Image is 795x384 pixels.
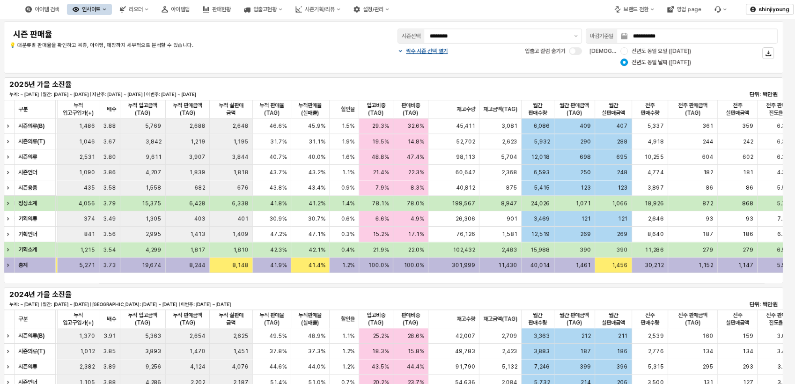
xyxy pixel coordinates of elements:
[212,6,231,13] div: 판매현황
[19,215,37,222] strong: 기획의류
[197,4,236,15] button: 판매현황
[79,138,95,145] span: 1,046
[79,122,95,130] span: 1,486
[67,4,112,15] div: 인사이트
[4,196,16,211] div: Expand row
[501,199,518,207] span: 8,947
[189,153,206,161] span: 3,907
[648,184,664,192] span: 3,897
[702,153,714,161] span: 604
[19,138,45,145] strong: 시즌의류(T)
[368,261,389,269] span: 100.0%
[645,199,664,207] span: 18,926
[342,199,355,207] span: 1.4%
[575,261,591,269] span: 1,461
[238,215,249,222] span: 401
[721,311,753,326] span: 전주 실판매금액
[743,138,753,145] span: 242
[777,184,791,192] span: 5.5%
[677,6,701,13] div: 영업 page
[372,199,389,207] span: 78.1%
[580,169,591,176] span: 250
[531,199,550,207] span: 24,026
[373,246,389,253] span: 21.9%
[4,118,16,133] div: Expand row
[270,138,287,145] span: 31.7%
[408,122,425,130] span: 32.6%
[738,261,753,269] span: 1,147
[341,246,355,253] span: 0.4%
[341,105,355,113] span: 할인율
[645,261,664,269] span: 30,212
[507,215,518,222] span: 901
[590,31,613,41] div: 마감기준일
[4,180,16,195] div: Expand row
[580,122,591,130] span: 409
[305,6,335,13] div: 시즌기획/리뷰
[19,231,37,237] strong: 기획언더
[709,4,732,15] div: 버그 제보 및 기능 개선 요청
[699,261,714,269] span: 1,152
[632,47,691,55] span: 전년도 동일 요일 ([DATE])
[342,261,355,269] span: 1.2%
[233,246,249,253] span: 1,810
[233,169,249,176] span: 1,818
[35,6,59,13] div: 아이템 검색
[617,122,628,130] span: 407
[342,169,355,176] span: 1.1%
[456,153,476,161] span: 98,113
[714,90,778,98] p: 단위: 백만원
[103,153,116,161] span: 3.80
[457,105,476,113] span: 재고수량
[526,102,550,117] span: 월간 판매수량
[213,311,249,326] span: 누적 실판매 금액
[672,102,714,117] span: 전주 판매금액(TAG)
[558,311,591,326] span: 월간 판매금액(TAG)
[270,215,287,222] span: 30.9%
[19,315,28,323] span: 구분
[526,311,550,326] span: 월간 판매수량
[406,47,448,55] p: 짝수 시즌 선택 열기
[270,153,287,161] span: 40.7%
[456,169,476,176] span: 60,642
[703,230,714,238] span: 187
[599,102,628,117] span: 월간 실판매금액
[84,184,95,192] span: 435
[777,153,791,161] span: 6.3%
[703,199,714,207] span: 872
[672,311,714,326] span: 전주 판매금액(TAG)
[558,102,591,117] span: 월간 판매금액(TAG)
[662,4,707,15] button: 영업 page
[80,246,95,253] span: 1,215
[257,102,287,117] span: 누적 판매율(TAG)
[408,246,425,253] span: 22.0%
[648,122,664,130] span: 5,337
[20,4,65,15] button: 아이템 검색
[456,215,476,222] span: 26,306
[746,184,753,192] span: 86
[531,153,550,161] span: 12,018
[648,169,664,176] span: 4,774
[457,315,476,323] span: 재고수량
[190,122,206,130] span: 2,688
[706,184,714,192] span: 86
[169,102,206,117] span: 누적 판매금액(TAG)
[761,102,790,117] span: 전주 판매 진도율
[129,6,143,13] div: 리오더
[309,169,325,176] span: 43.2%
[238,4,288,15] div: 입출고현황
[4,258,16,273] div: Expand row
[107,105,116,113] span: 배수
[233,230,249,238] span: 1,409
[213,102,249,117] span: 누적 실판매 금액
[363,6,383,13] div: 설정/관리
[146,169,162,176] span: 4,207
[233,138,249,145] span: 1,195
[456,122,476,130] span: 45,411
[124,102,162,117] span: 누적 입고금액(TAG)
[703,138,714,145] span: 244
[746,4,794,15] button: shinjiyoung
[190,261,206,269] span: 8,244
[525,48,565,54] span: 입출고 컬럼 숨기기
[373,169,389,176] span: 21.4%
